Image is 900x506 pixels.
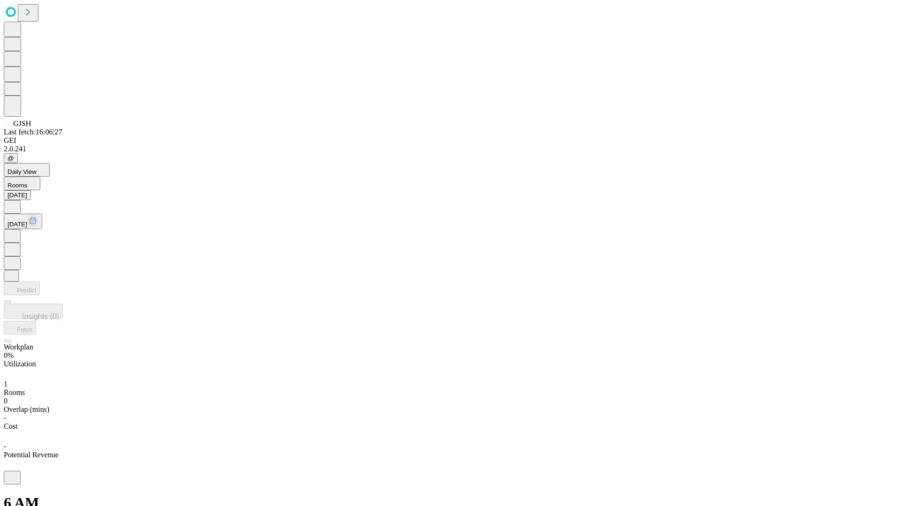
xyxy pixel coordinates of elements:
span: - [4,442,6,450]
button: Daily View [4,163,50,177]
span: Cost [4,422,17,430]
button: @ [4,153,18,163]
button: Fetch [4,321,36,335]
button: [DATE] [4,214,42,229]
span: Workplan [4,343,33,351]
span: Daily View [7,168,37,175]
span: Potential Revenue [4,451,59,459]
span: 0 [4,397,7,405]
span: Utilization [4,360,36,368]
button: [DATE] [4,190,31,200]
div: GEI [4,136,896,145]
span: Rooms [7,182,27,189]
div: 2.0.241 [4,145,896,153]
span: @ [7,155,14,162]
button: Predict [4,282,40,295]
span: [DATE] [7,221,27,228]
span: GJSH [13,119,31,127]
span: - [4,414,6,422]
span: Overlap (mins) [4,405,49,413]
button: Rooms [4,177,40,190]
span: 1 [4,380,7,388]
button: Insights (0) [4,304,63,319]
span: Rooms [4,388,25,396]
span: Last fetch: 16:06:27 [4,128,62,136]
span: 0% [4,351,14,359]
span: Insights (0) [22,313,59,320]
